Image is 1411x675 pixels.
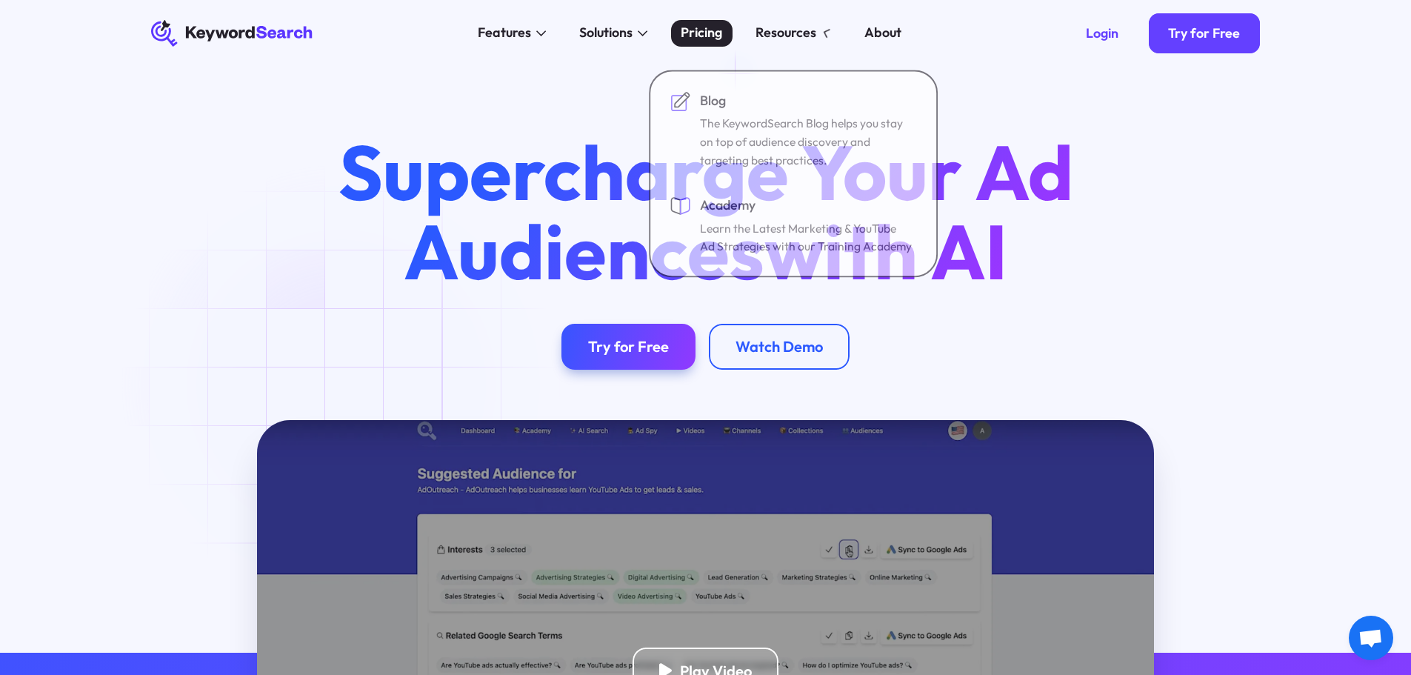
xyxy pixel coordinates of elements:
[561,324,696,370] a: Try for Free
[755,23,816,43] div: Resources
[701,196,913,216] div: Academy
[1168,25,1240,41] div: Try for Free
[735,337,823,356] div: Watch Demo
[1086,25,1118,41] div: Login
[1066,13,1138,53] a: Login
[579,23,633,43] div: Solutions
[864,23,901,43] div: About
[307,133,1104,290] h1: Supercharge Your Ad Audiences
[701,219,913,256] div: Learn the Latest Marketing & YouTube Ad Strategies with our Training Academy
[701,114,913,169] div: The KeywordSearch Blog helps you stay on top of audience discovery and targeting best practices.
[650,70,938,277] nav: Resources
[1149,13,1261,53] a: Try for Free
[478,23,531,43] div: Features
[661,186,927,266] a: AcademyLearn the Latest Marketing & YouTube Ad Strategies with our Training Academy
[855,20,912,47] a: About
[701,91,913,111] div: Blog
[661,82,927,179] a: BlogThe KeywordSearch Blog helps you stay on top of audience discovery and targeting best practices.
[681,23,722,43] div: Pricing
[588,337,669,356] div: Try for Free
[1349,616,1393,660] a: Open chat
[671,20,733,47] a: Pricing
